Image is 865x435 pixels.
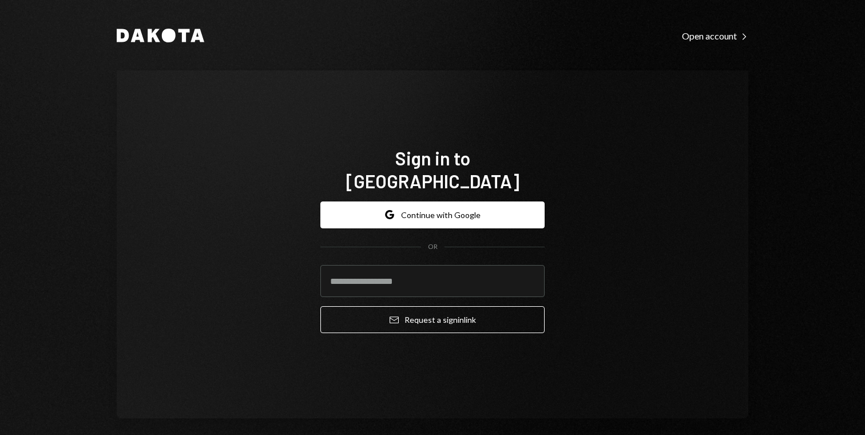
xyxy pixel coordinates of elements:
button: Continue with Google [320,201,545,228]
div: OR [428,242,438,252]
h1: Sign in to [GEOGRAPHIC_DATA] [320,147,545,192]
button: Request a signinlink [320,306,545,333]
div: Open account [682,30,748,42]
a: Open account [682,29,748,42]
